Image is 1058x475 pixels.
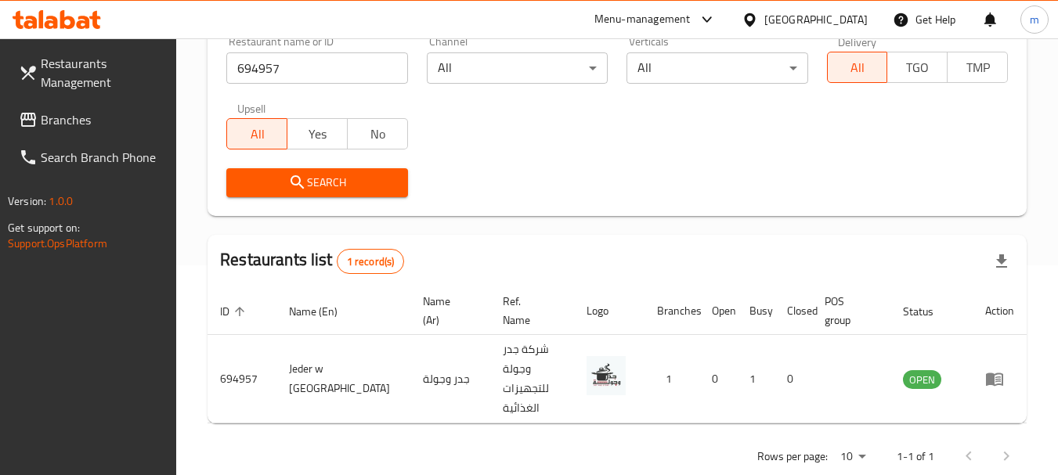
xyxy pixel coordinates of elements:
td: شركة جدر وجولة للتجهيزات الغذائية [490,335,574,423]
td: Jeder w [GEOGRAPHIC_DATA] [276,335,410,423]
th: Busy [737,287,775,335]
td: 1 [645,335,699,423]
p: 1-1 of 1 [897,447,934,466]
span: Yes [294,123,341,146]
div: [GEOGRAPHIC_DATA] [764,11,868,28]
a: Restaurants Management [6,45,177,101]
th: Action [973,287,1027,335]
div: Menu [985,369,1014,388]
button: Search [226,168,407,197]
th: Logo [574,287,645,335]
span: TGO [894,56,941,79]
th: Closed [775,287,812,335]
th: Branches [645,287,699,335]
span: 1.0.0 [49,191,73,211]
button: No [347,118,408,149]
button: Yes [287,118,348,149]
span: Search Branch Phone [41,148,164,167]
span: OPEN [903,371,941,389]
label: Delivery [838,36,877,47]
span: POS group [825,292,872,329]
span: Version: [8,191,46,211]
img: Jeder w Choola [587,356,626,395]
input: Search for restaurant name or ID.. [226,52,407,84]
div: Menu-management [594,10,691,29]
span: 1 record(s) [338,254,404,269]
span: Search [239,173,395,193]
div: Total records count [337,249,405,274]
span: m [1030,11,1039,28]
span: Ref. Name [503,292,555,329]
span: Status [903,302,954,321]
p: Rows per page: [757,447,828,466]
th: Open [699,287,737,335]
td: 0 [775,335,812,423]
a: Search Branch Phone [6,139,177,176]
span: Branches [41,110,164,129]
td: جدر وجولة [410,335,490,423]
div: All [427,52,608,84]
a: Support.OpsPlatform [8,233,107,254]
div: Export file [983,243,1020,280]
button: TGO [886,52,948,83]
span: Name (En) [289,302,358,321]
label: Upsell [237,103,266,113]
td: 694957 [208,335,276,423]
div: Rows per page: [834,445,872,469]
span: TMP [954,56,1002,79]
h2: Restaurants list [220,248,404,274]
td: 0 [699,335,737,423]
div: OPEN [903,370,941,389]
table: enhanced table [208,287,1027,423]
span: ID [220,302,250,321]
a: Branches [6,101,177,139]
div: All [626,52,807,84]
button: All [827,52,888,83]
span: All [834,56,882,79]
span: No [354,123,402,146]
button: TMP [947,52,1008,83]
span: Name (Ar) [423,292,471,329]
td: 1 [737,335,775,423]
span: Restaurants Management [41,54,164,92]
span: Get support on: [8,218,80,238]
button: All [226,118,287,149]
span: All [233,123,281,146]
